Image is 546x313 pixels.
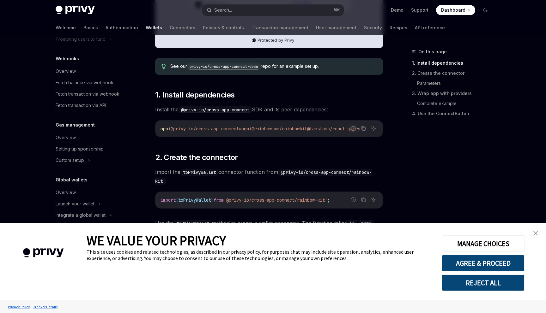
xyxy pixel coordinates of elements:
a: close banner [529,227,542,239]
img: close banner [533,231,538,235]
code: toPrivyWallet [180,169,218,176]
span: ; [327,197,330,203]
a: Connectors [170,20,195,35]
span: '@privy-io/cross-app-connect/rainbow-kit' [224,197,327,203]
div: Overview [56,189,76,196]
button: Copy the contents from the code block [359,196,367,204]
span: Install the SDK and its peer dependencies: [155,105,383,114]
a: Wallets [146,20,162,35]
div: Fetch balance via webhook [56,79,113,86]
span: See our repo for an example set up. [170,63,377,70]
button: Ask AI [369,124,378,133]
img: dark logo [56,6,95,15]
a: Fetch transaction via API [51,100,131,111]
img: company logo [9,239,77,267]
h5: Gas management [56,121,95,129]
span: npm [161,126,168,132]
span: wagmi [239,126,252,132]
a: 2. Create the connector [412,68,495,78]
a: Transaction management [252,20,308,35]
a: 1. Install dependencies [412,58,495,68]
a: 3. Wrap app with providers [412,88,495,98]
span: from [214,197,224,203]
span: Import the connector function from : [155,168,383,185]
button: MANAGE CHOICES [442,235,525,252]
a: Fetch balance via webhook [51,77,131,88]
span: i [168,126,171,132]
a: User management [316,20,356,35]
code: name [359,220,374,227]
div: Integrate a global wallet [56,211,106,219]
a: Welcome [56,20,76,35]
a: Overview [51,132,131,143]
span: @tanstack/react-query [307,126,360,132]
span: { [176,197,178,203]
a: Dashboard [436,5,475,15]
button: REJECT ALL [442,275,525,291]
span: 2. Create the connector [155,152,238,162]
span: Dashboard [441,7,465,13]
span: } [211,197,214,203]
code: id [347,220,357,227]
a: Support [411,7,428,13]
div: Overview [56,68,76,75]
span: Use the method to create a wallet connector. The function takes , , and (described below) and ret... [155,219,383,245]
div: This site uses cookies and related technologies, as described in our privacy policy, for purposes... [87,249,432,261]
span: @privy-io/cross-app-connect [171,126,239,132]
button: Search...⌘K [202,4,344,16]
a: @privy-io/cross-app-connect [179,106,252,113]
button: Report incorrect code [349,196,357,204]
a: Security [364,20,382,35]
a: Setting up sponsorship [51,143,131,155]
a: Basics [83,20,98,35]
button: AGREE & PROCEED [442,255,525,271]
a: Fetch transaction via webhook [51,88,131,100]
h5: Global wallets [56,176,88,184]
a: Overview [51,66,131,77]
a: Overview [51,187,131,198]
div: Custom setup [56,156,84,164]
a: Privacy Policy [6,301,32,312]
a: Demo [391,7,403,13]
span: @rainbow-me/rainbowkit [252,126,307,132]
a: Tracker Details [32,301,59,312]
code: privy-io/cross-app-connect-demo [187,63,261,70]
a: privy-io/cross-app-connect-demo [187,63,261,69]
span: WE VALUE YOUR PRIVACY [87,232,226,249]
code: @privy-io/cross-app-connect/rainbow-kit [155,169,372,185]
span: 1. Install dependencies [155,90,234,100]
a: API reference [415,20,445,35]
code: toPrivyWallet [174,220,212,227]
div: Fetch transaction via webhook [56,90,119,98]
a: Policies & controls [203,20,244,35]
span: toPrivyWallet [178,197,211,203]
button: Report incorrect code [349,124,357,133]
a: Authentication [106,20,138,35]
a: 4. Use the ConnectButton [412,109,495,119]
div: Setting up sponsorship [56,145,104,153]
div: Overview [56,134,76,141]
button: Toggle dark mode [480,5,490,15]
div: Fetch transaction via API [56,102,106,109]
a: Recipes [390,20,407,35]
a: Complete example [417,98,495,109]
h5: Webhooks [56,55,79,62]
a: Parameters [417,78,495,88]
div: Search... [214,6,232,14]
a: Overview [51,221,131,232]
svg: Tip [161,64,166,69]
div: Launch your wallet [56,200,94,208]
button: Copy the contents from the code block [359,124,367,133]
span: import [161,197,176,203]
span: ⌘ K [333,8,340,13]
button: Ask AI [369,196,378,204]
span: On this page [418,48,447,56]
